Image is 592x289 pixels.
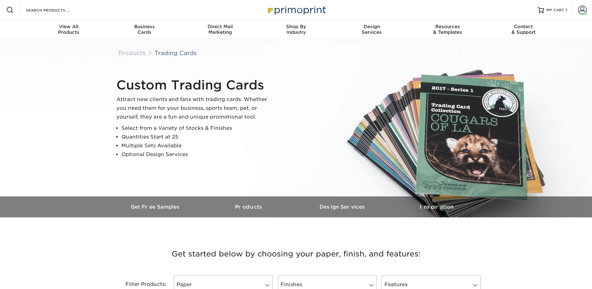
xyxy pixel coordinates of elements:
span: Shop By [258,24,334,29]
li: Optional Design Services [121,150,272,159]
a: BusinessCards [106,20,182,40]
a: View AllProducts [31,20,107,40]
span: Design [334,24,410,29]
div: & Support [486,24,561,35]
a: Products [203,196,296,217]
div: Cards [106,24,182,35]
p: Attract new clients and fans with trading cards. Whether you need them for your business, sports ... [116,95,272,121]
a: Design Services [296,196,390,217]
div: Products [31,24,107,35]
a: Resources& Templates [410,20,486,40]
div: Industry [258,24,334,35]
a: DesignServices [334,20,410,40]
a: Contact& Support [486,20,561,40]
h3: Inspiration [390,204,483,210]
div: Services [334,24,410,35]
h1: Custom Trading Cards [116,78,272,93]
span: Direct Mail [182,24,258,29]
h3: Get started below by choosing your paper, finish, and features: [114,240,479,268]
span: MY CART [546,8,564,13]
div: & Templates [410,24,486,35]
span: View All [31,24,107,29]
img: Primoprint [265,3,327,17]
h3: Get Free Samples [109,204,203,210]
h3: Products [203,204,296,210]
input: SEARCH PRODUCTS..... [25,6,86,14]
div: Marketing [182,24,258,35]
a: Products [118,49,146,56]
li: Quantities Start at 25 [121,133,272,141]
a: Direct MailMarketing [182,20,258,40]
a: Trading Cards [154,49,197,56]
li: Select from a Variety of Stocks & Finishes [121,124,272,133]
li: Multiple Sets Available [121,141,272,150]
h3: Design Services [296,204,390,210]
a: Shop ByIndustry [258,20,334,40]
a: Inspiration [390,196,483,217]
span: 1 [565,8,567,12]
span: Contact [486,24,561,29]
span: Resources [410,24,486,29]
a: Get Free Samples [109,196,203,217]
span: Business [106,24,182,29]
